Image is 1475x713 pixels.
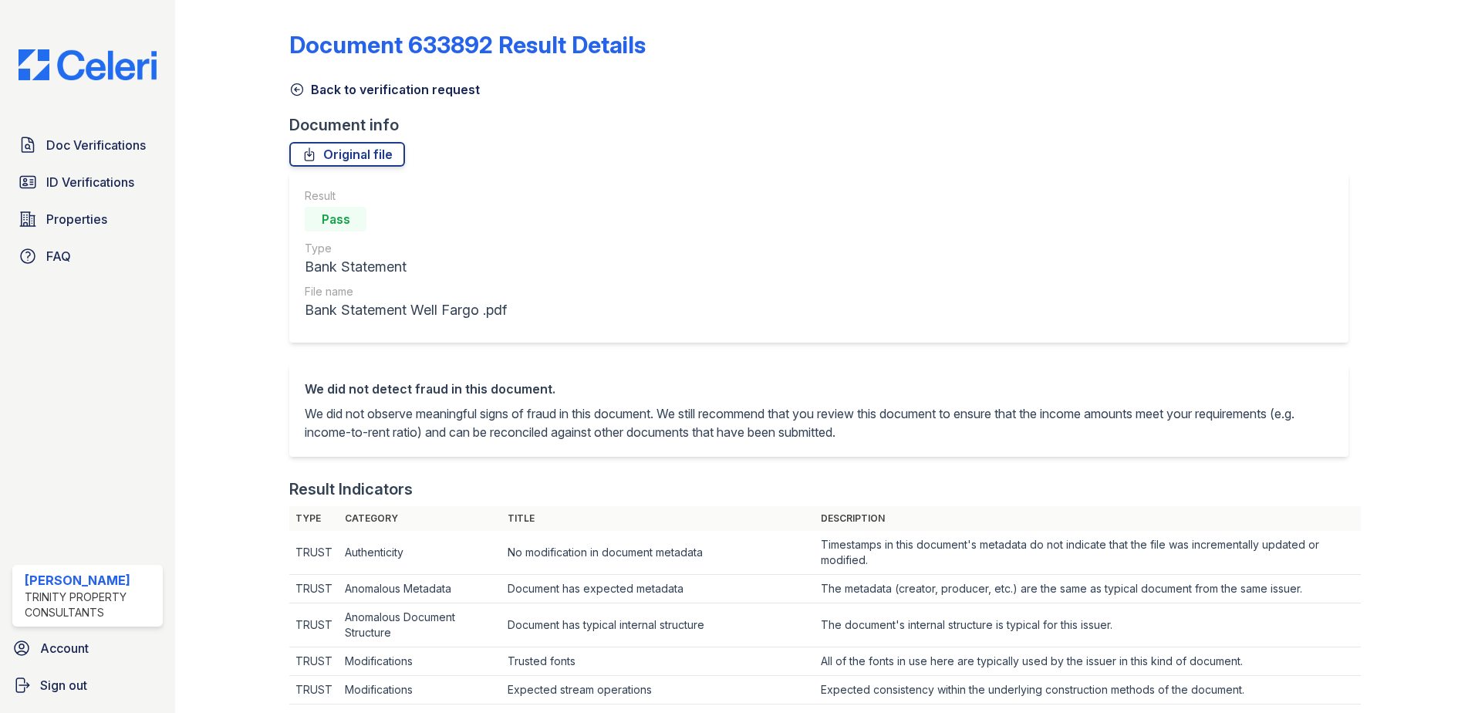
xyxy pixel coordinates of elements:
[25,571,157,590] div: [PERSON_NAME]
[815,531,1362,575] td: Timestamps in this document's metadata do not indicate that the file was incrementally updated or...
[501,531,815,575] td: No modification in document metadata
[501,506,815,531] th: Title
[289,506,339,531] th: Type
[6,49,169,80] img: CE_Logo_Blue-a8612792a0a2168367f1c8372b55b34899dd931a85d93a1a3d3e32e68fde9ad4.png
[289,80,480,99] a: Back to verification request
[305,256,507,278] div: Bank Statement
[305,207,366,231] div: Pass
[501,676,815,705] td: Expected stream operations
[815,603,1362,647] td: The document's internal structure is typical for this issuer.
[46,210,107,228] span: Properties
[815,647,1362,676] td: All of the fonts in use here are typically used by the issuer in this kind of document.
[339,575,501,603] td: Anomalous Metadata
[289,603,339,647] td: TRUST
[40,639,89,657] span: Account
[339,506,501,531] th: Category
[305,404,1333,441] p: We did not observe meaningful signs of fraud in this document. We still recommend that you review...
[12,204,163,235] a: Properties
[305,188,507,204] div: Result
[46,136,146,154] span: Doc Verifications
[501,647,815,676] td: Trusted fonts
[25,590,157,620] div: Trinity Property Consultants
[289,575,339,603] td: TRUST
[289,142,405,167] a: Original file
[289,676,339,705] td: TRUST
[289,31,646,59] a: Document 633892 Result Details
[289,478,413,500] div: Result Indicators
[6,633,169,664] a: Account
[339,676,501,705] td: Modifications
[305,380,1333,398] div: We did not detect fraud in this document.
[46,173,134,191] span: ID Verifications
[40,676,87,694] span: Sign out
[305,241,507,256] div: Type
[289,531,339,575] td: TRUST
[12,130,163,161] a: Doc Verifications
[815,676,1362,705] td: Expected consistency within the underlying construction methods of the document.
[501,603,815,647] td: Document has typical internal structure
[339,647,501,676] td: Modifications
[815,575,1362,603] td: The metadata (creator, producer, etc.) are the same as typical document from the same issuer.
[46,247,71,265] span: FAQ
[339,531,501,575] td: Authenticity
[501,575,815,603] td: Document has expected metadata
[815,506,1362,531] th: Description
[289,114,1361,136] div: Document info
[12,167,163,198] a: ID Verifications
[289,647,339,676] td: TRUST
[12,241,163,272] a: FAQ
[305,299,507,321] div: Bank Statement Well Fargo .pdf
[339,603,501,647] td: Anomalous Document Structure
[6,670,169,701] a: Sign out
[305,284,507,299] div: File name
